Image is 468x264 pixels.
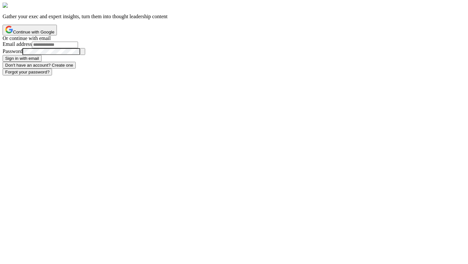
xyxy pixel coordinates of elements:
[3,41,32,47] label: Email address
[3,35,51,41] span: Or continue with email
[3,69,52,75] button: Forgot your password?
[3,55,42,62] button: Sign in with email
[3,62,76,69] button: Don't have an account? Create one
[3,14,465,20] p: Gather your exec and expert insights, turn them into thought leadership content
[3,48,22,54] label: Password
[5,26,13,33] img: Google logo
[3,25,57,35] button: Continue with Google
[3,3,20,8] img: Leaps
